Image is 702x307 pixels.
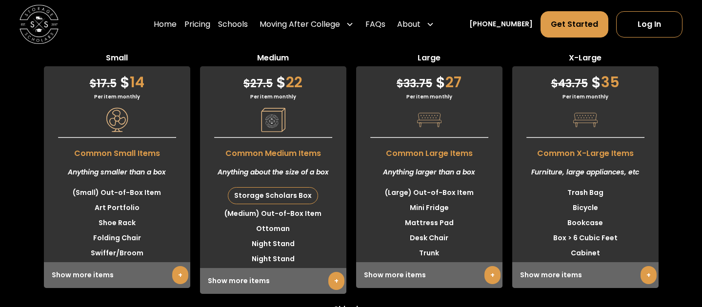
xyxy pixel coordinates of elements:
li: (Medium) Out-of-Box Item [200,206,346,221]
li: Folding Chair [44,230,190,246]
li: Desk Chair [356,230,502,246]
div: 27 [356,66,502,93]
div: Show more items [512,262,659,288]
li: Art Portfolio [44,200,190,215]
li: Trash Bag [512,185,659,200]
img: Pricing Category Icon [261,108,285,132]
div: Anything about the size of a box [200,159,346,185]
div: Per item monthly [44,93,190,100]
span: 43.75 [551,76,588,91]
span: $ [591,72,601,93]
span: 33.75 [397,76,432,91]
li: Bicycle [512,200,659,215]
div: Per item monthly [200,93,346,100]
span: Common Small Items [44,143,190,159]
div: Furniture, large appliances, etc [512,159,659,185]
img: Storage Scholars main logo [20,5,59,44]
div: About [397,19,421,30]
a: Home [154,11,177,38]
li: Bookcase [512,215,659,230]
span: Common Medium Items [200,143,346,159]
a: + [484,266,501,284]
a: [PHONE_NUMBER] [469,19,533,29]
li: Shoe Rack [44,215,190,230]
a: + [172,266,188,284]
div: Moving After College [260,19,340,30]
div: Per item monthly [512,93,659,100]
li: Swiffer/Broom [44,246,190,261]
span: $ [276,72,286,93]
li: Ottoman [200,221,346,236]
div: Storage Scholars Box [228,188,318,204]
span: 17.5 [90,76,117,91]
span: Common Large Items [356,143,502,159]
img: Pricing Category Icon [573,108,598,132]
span: $ [397,76,403,91]
div: 14 [44,66,190,93]
li: Mattress Pad [356,215,502,230]
div: Anything smaller than a box [44,159,190,185]
a: Get Started [541,11,608,38]
span: Small [44,52,190,66]
span: $ [90,76,97,91]
a: Schools [218,11,248,38]
span: $ [436,72,445,93]
span: 27.5 [243,76,273,91]
img: Pricing Category Icon [417,108,441,132]
span: $ [120,72,130,93]
li: Night Stand [200,251,346,267]
div: 22 [200,66,346,93]
div: Per item monthly [356,93,502,100]
a: Pricing [184,11,210,38]
span: $ [551,76,558,91]
span: Common X-Large Items [512,143,659,159]
a: FAQs [365,11,385,38]
img: Pricing Category Icon [105,108,129,132]
li: Trunk [356,246,502,261]
div: Show more items [44,262,190,288]
div: Moving After College [256,11,358,38]
div: 35 [512,66,659,93]
a: Log In [616,11,682,38]
a: + [328,272,344,290]
a: + [641,266,657,284]
span: Large [356,52,502,66]
div: Anything larger than a box [356,159,502,185]
li: Mini Fridge [356,200,502,215]
li: Box > 6 Cubic Feet [512,230,659,246]
li: (Small) Out-of-Box Item [44,185,190,200]
li: (Large) Out-of-Box Item [356,185,502,200]
div: Show more items [200,268,346,294]
span: X-Large [512,52,659,66]
span: Medium [200,52,346,66]
li: Night Stand [200,236,346,251]
li: Cabinet [512,246,659,261]
div: Show more items [356,262,502,288]
span: $ [243,76,250,91]
div: About [393,11,438,38]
